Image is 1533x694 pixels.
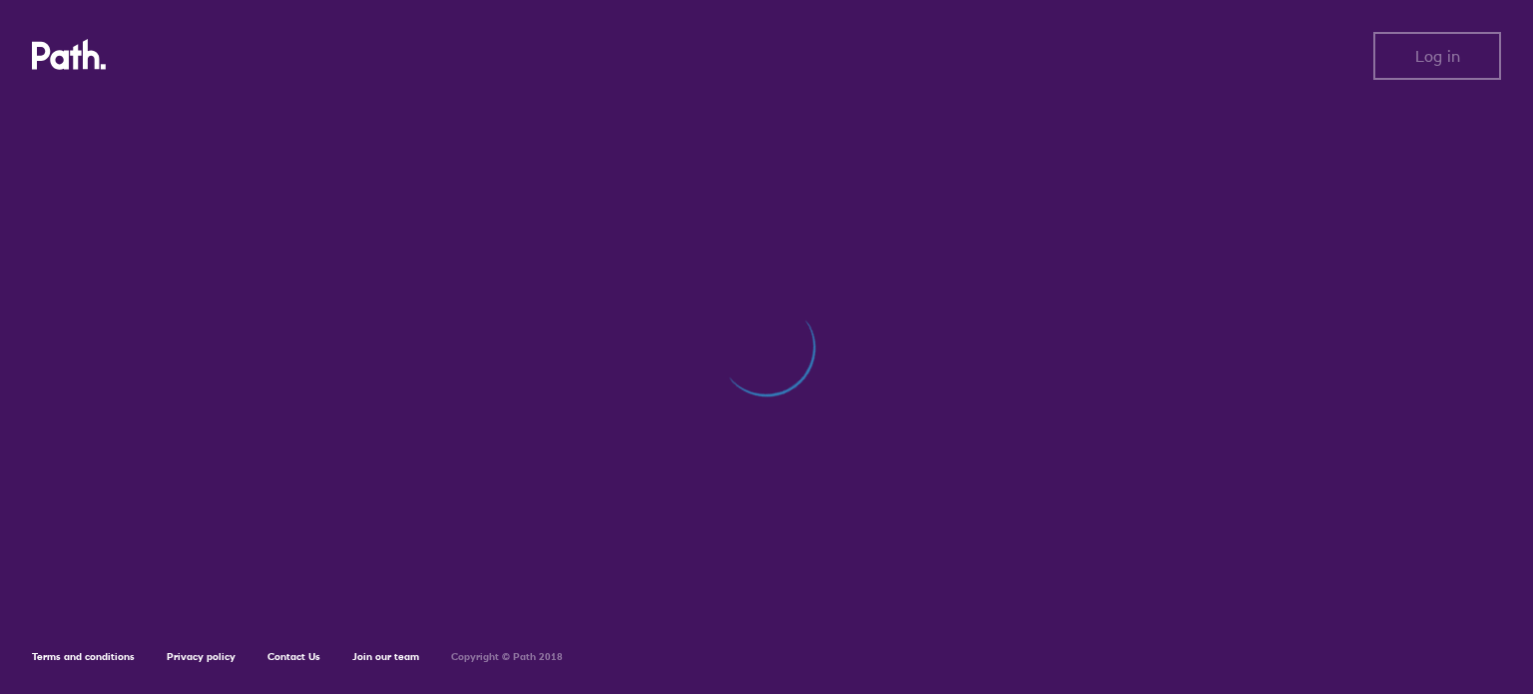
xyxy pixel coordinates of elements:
[1373,32,1501,80] button: Log in
[32,650,135,663] a: Terms and conditions
[1415,47,1460,65] span: Log in
[167,650,236,663] a: Privacy policy
[451,651,563,663] h6: Copyright © Path 2018
[267,650,320,663] a: Contact Us
[352,650,419,663] a: Join our team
